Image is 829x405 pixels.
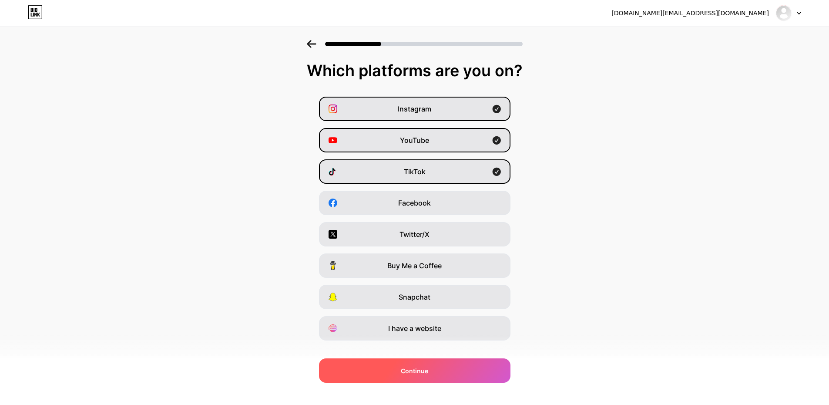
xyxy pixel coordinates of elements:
[404,166,426,177] span: TikTok
[400,135,429,145] span: YouTube
[387,260,442,271] span: Buy Me a Coffee
[9,62,820,79] div: Which platforms are you on?
[398,104,431,114] span: Instagram
[388,323,441,334] span: I have a website
[399,229,430,240] span: Twitter/X
[401,366,428,375] span: Continue
[611,9,769,18] div: [DOMAIN_NAME][EMAIL_ADDRESS][DOMAIN_NAME]
[399,292,430,302] span: Snapchat
[398,198,431,208] span: Facebook
[775,5,792,21] img: goreas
